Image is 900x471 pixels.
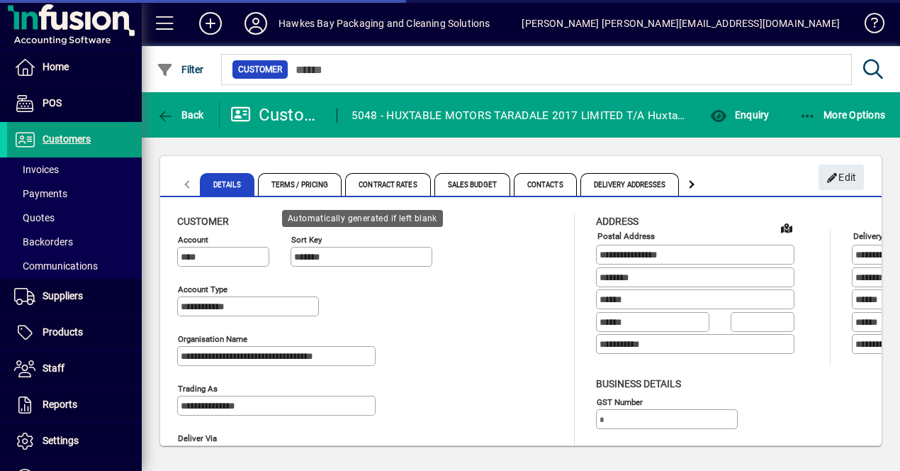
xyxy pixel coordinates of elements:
a: Reports [7,387,142,423]
mat-label: Deliver via [178,433,217,443]
span: Edit [826,166,857,189]
span: Filter [157,64,204,75]
span: Customers [43,133,91,145]
a: Knowledge Base [854,3,882,49]
span: Reports [43,399,77,410]
mat-label: Account Type [178,284,227,294]
button: Filter [153,57,208,82]
a: Quotes [7,206,142,230]
span: Terms / Pricing [258,173,342,196]
span: Contacts [514,173,577,196]
span: Invoices [14,164,59,175]
a: Suppliers [7,279,142,314]
a: Backorders [7,230,142,254]
span: Backorders [14,236,73,248]
button: Back [153,102,208,128]
span: Suppliers [43,290,83,301]
a: View on map [775,216,798,239]
span: Delivery Addresses [580,173,680,196]
mat-label: Organisation name [178,334,247,344]
a: Settings [7,423,142,459]
a: POS [7,86,142,121]
a: Invoices [7,157,142,182]
span: Home [43,61,69,72]
span: More Options [799,109,886,121]
span: Address [596,216,639,227]
mat-label: Account [178,235,208,245]
span: Quotes [14,212,55,223]
span: Back [157,109,204,121]
button: Add [188,11,233,36]
button: Enquiry [707,102,772,128]
mat-label: Trading as [178,384,218,394]
span: Details [200,173,254,196]
button: More Options [796,102,889,128]
span: POS [43,97,62,109]
span: Staff [43,362,64,374]
a: Staff [7,351,142,387]
a: Products [7,315,142,350]
mat-label: GST Number [597,397,643,406]
a: Home [7,50,142,85]
div: 5048 - HUXTABLE MOTORS TARADALE 2017 LIMITED T/A Huxtable Motors [351,104,685,127]
a: Payments [7,182,142,206]
mat-label: Sort key [291,235,322,245]
span: Communications [14,260,98,272]
span: Contract Rates [345,173,430,196]
app-page-header-button: Back [142,102,220,128]
span: Settings [43,435,79,446]
button: Edit [819,165,864,190]
div: [PERSON_NAME] [PERSON_NAME][EMAIL_ADDRESS][DOMAIN_NAME] [522,12,840,35]
a: Communications [7,254,142,278]
div: Hawkes Bay Packaging and Cleaning Solutions [279,12,490,35]
span: Enquiry [710,109,769,121]
div: Automatically generated if left blank [282,210,443,227]
span: Products [43,326,83,338]
button: Profile [233,11,279,36]
span: Sales Budget [434,173,510,196]
div: Customer [230,104,322,126]
span: Payments [14,188,67,199]
span: Business details [596,378,681,389]
span: Customer [177,216,229,227]
span: Customer [238,62,282,77]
